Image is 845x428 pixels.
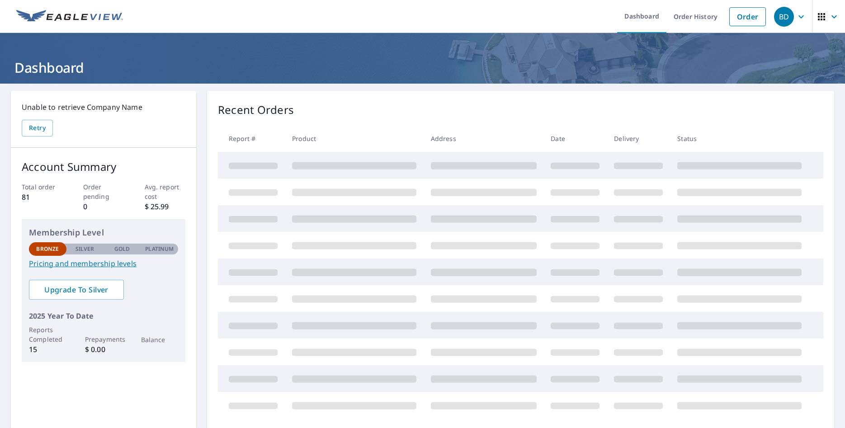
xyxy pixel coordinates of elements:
p: Gold [114,245,130,253]
a: Order [729,7,766,26]
p: 0 [83,201,124,212]
p: Reports Completed [29,325,66,344]
p: $ 25.99 [145,201,186,212]
h1: Dashboard [11,58,834,77]
button: Retry [22,120,53,136]
p: $ 0.00 [85,344,123,355]
p: Unable to retrieve Company Name [22,102,185,113]
p: Bronze [36,245,59,253]
th: Address [424,125,544,152]
div: BD [774,7,794,27]
a: Pricing and membership levels [29,258,178,269]
p: Account Summary [22,159,185,175]
th: Status [670,125,809,152]
p: Silver [76,245,94,253]
p: Balance [141,335,179,344]
p: Platinum [145,245,174,253]
p: Prepayments [85,334,123,344]
th: Product [285,125,424,152]
th: Delivery [607,125,670,152]
a: Upgrade To Silver [29,280,124,300]
th: Date [543,125,607,152]
span: Upgrade To Silver [36,285,117,295]
p: Avg. report cost [145,182,186,201]
p: Total order [22,182,63,192]
p: Order pending [83,182,124,201]
p: 81 [22,192,63,202]
th: Report # [218,125,285,152]
p: Membership Level [29,226,178,239]
p: Recent Orders [218,102,294,118]
p: 15 [29,344,66,355]
span: Retry [29,122,46,134]
p: 2025 Year To Date [29,310,178,321]
img: EV Logo [16,10,123,24]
